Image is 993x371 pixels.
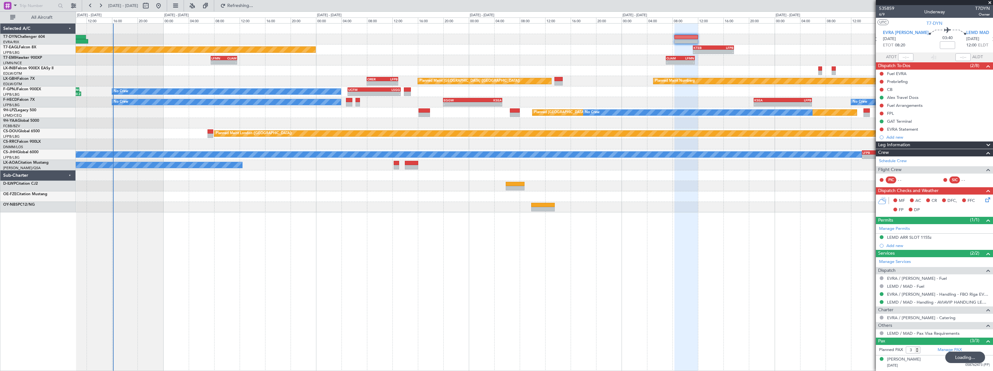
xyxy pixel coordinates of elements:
a: T7-DYNChallenger 604 [3,35,45,39]
div: Planned Maint London ([GEOGRAPHIC_DATA]) [216,129,292,138]
span: [DATE] [966,36,979,42]
div: EGGW [444,98,473,102]
span: Owner [975,12,990,17]
a: Manage Services [879,259,911,265]
span: CS-RRC [3,140,17,144]
label: Planned PAX [879,347,903,353]
span: 12:00 [966,42,976,49]
div: SIC [949,176,960,183]
span: (1/1) [970,216,979,223]
span: Refreshing... [227,3,254,8]
span: 535859 [879,5,894,12]
div: - [348,92,374,96]
div: - [754,102,783,106]
span: LX-INB [3,66,16,70]
span: MF [899,198,905,204]
div: CB [887,87,892,92]
div: 00:00 [775,17,800,23]
div: 00:00 [469,17,494,23]
a: LX-AOACitation Mustang [3,161,49,165]
div: 12:00 [87,17,112,23]
a: 9H-LPZLegacy 500 [3,108,36,112]
div: Planned Maint [GEOGRAPHIC_DATA] ([GEOGRAPHIC_DATA]) [419,76,520,86]
a: T7-EMIHawker 900XP [3,56,42,60]
div: 16:00 [265,17,291,23]
a: LX-INBFalcon 900EX EASy II [3,66,53,70]
a: LX-GBHFalcon 7X [3,77,35,81]
span: OY-NBS [3,203,18,207]
a: EDLW/DTM [3,82,22,86]
div: OJAM [666,56,680,60]
div: 00:00 [163,17,189,23]
div: Planned Maint Nurnberg [655,76,695,86]
div: Loading... [945,352,985,363]
div: - [783,102,811,106]
span: CS-DOU [3,129,18,133]
div: 04:00 [800,17,826,23]
a: F-HECDFalcon 7X [3,98,35,102]
div: No Crew [853,97,867,107]
div: 00:00 [622,17,647,23]
a: EVRA/RIX [3,40,19,45]
div: 08:00 [367,17,392,23]
span: (3/3) [970,337,979,344]
div: 04:00 [647,17,673,23]
div: 08:00 [826,17,851,23]
div: [DATE] - [DATE] [317,13,342,18]
div: - [382,81,397,85]
span: Dispatch Checks and Weather [878,187,939,195]
span: [DATE] - [DATE] [108,3,138,9]
div: LFMN [211,56,224,60]
span: ETOT [883,42,893,49]
div: KTEB [694,46,713,50]
div: - [694,50,713,54]
span: Dispatch To-Dos [878,62,910,70]
div: Underway [924,9,945,15]
div: 12:00 [240,17,265,23]
span: LX-GBH [3,77,17,81]
span: Flight Crew [878,166,902,174]
div: - [374,92,400,96]
span: CR [932,198,937,204]
span: ALDT [972,54,983,60]
div: 12:00 [851,17,877,23]
span: DFC, [947,198,957,204]
div: OJAM [224,56,237,60]
div: 20:00 [137,17,163,23]
span: FP [899,207,904,213]
span: Leg Information [878,141,910,149]
a: EVRA / [PERSON_NAME] - Handling - FBO Riga EVRA / [PERSON_NAME] [887,292,990,297]
div: 08:00 [673,17,698,23]
span: Dispatch [878,267,896,274]
span: D-ILWP [3,182,16,186]
div: Fuel Arrangements [887,103,923,108]
div: - - [961,177,976,183]
span: T7DYN [975,5,990,12]
span: T7-EAGL [3,45,19,49]
a: T7-EAGLFalcon 8X [3,45,36,49]
a: LFPB/LBG [3,92,20,97]
span: EVRA [PERSON_NAME] [883,30,929,36]
a: Manage PAX [938,347,962,353]
a: EVRA / [PERSON_NAME] - Fuel [887,276,947,281]
div: Add new [886,134,990,140]
span: (2/8) [970,62,979,69]
div: 16:00 [723,17,749,23]
span: Charter [878,306,893,314]
button: All Aircraft [7,12,69,23]
div: 16:00 [418,17,443,23]
span: Crew [878,149,889,156]
span: LX-AOA [3,161,18,165]
div: No Crew [585,108,600,117]
div: Prebriefing [887,79,908,84]
a: DNMM/LOS [3,145,23,149]
div: 04:00 [342,17,367,23]
div: Alex Travel Docs [887,95,919,100]
span: Permits [878,217,893,224]
div: 20:00 [596,17,622,23]
div: - [863,155,884,159]
a: EDLW/DTM [3,71,22,76]
input: --:-- [898,53,913,61]
span: 9H-LPZ [3,108,16,112]
div: - [444,102,473,106]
